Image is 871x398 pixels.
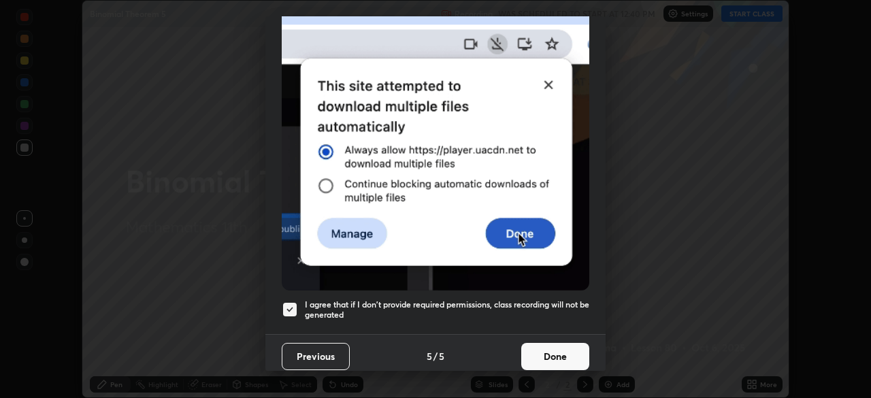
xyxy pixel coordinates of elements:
[305,299,589,320] h5: I agree that if I don't provide required permissions, class recording will not be generated
[521,343,589,370] button: Done
[427,349,432,363] h4: 5
[433,349,438,363] h4: /
[439,349,444,363] h4: 5
[282,343,350,370] button: Previous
